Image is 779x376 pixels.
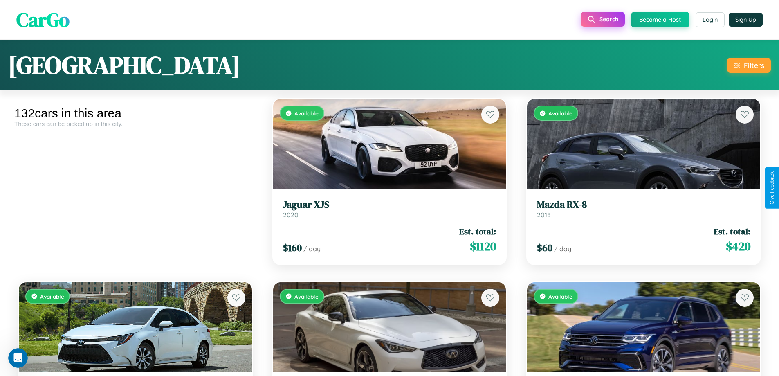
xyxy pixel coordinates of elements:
[599,16,618,23] span: Search
[303,245,321,253] span: / day
[470,238,496,254] span: $ 1120
[294,293,319,300] span: Available
[548,110,572,117] span: Available
[283,241,302,254] span: $ 160
[537,241,552,254] span: $ 60
[769,171,775,205] div: Give Feedback
[581,12,625,27] button: Search
[727,58,771,73] button: Filters
[537,199,750,219] a: Mazda RX-82018
[40,293,64,300] span: Available
[16,6,70,33] span: CarGo
[537,211,551,219] span: 2018
[14,120,256,127] div: These cars can be picked up in this city.
[537,199,750,211] h3: Mazda RX-8
[744,61,764,70] div: Filters
[554,245,571,253] span: / day
[14,106,256,120] div: 132 cars in this area
[283,211,299,219] span: 2020
[294,110,319,117] span: Available
[8,48,240,82] h1: [GEOGRAPHIC_DATA]
[283,199,496,211] h3: Jaguar XJS
[283,199,496,219] a: Jaguar XJS2020
[548,293,572,300] span: Available
[726,238,750,254] span: $ 420
[696,12,725,27] button: Login
[729,13,763,27] button: Sign Up
[714,225,750,237] span: Est. total:
[8,348,28,368] iframe: Intercom live chat
[631,12,689,27] button: Become a Host
[459,225,496,237] span: Est. total:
